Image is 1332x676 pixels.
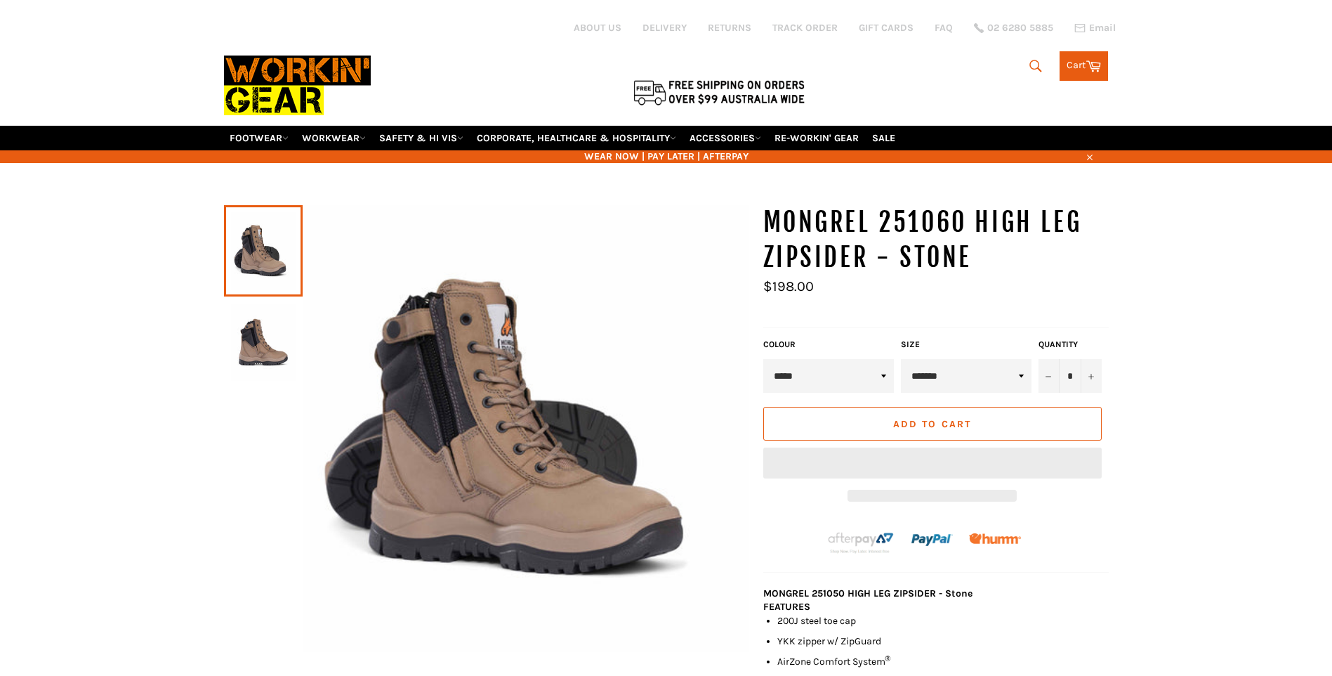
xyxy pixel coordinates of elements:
label: Size [901,339,1031,351]
li: YKK zipper w/ ZipGuard [777,635,1109,648]
a: ACCESSORIES [684,126,767,150]
span: WEAR NOW | PAY LATER | AFTERPAY [224,150,1109,163]
button: Increase item quantity by one [1081,359,1102,393]
sup: ® [885,654,891,663]
label: COLOUR [763,339,894,351]
a: Cart [1060,51,1108,81]
span: 02 6280 5885 [987,23,1053,33]
a: SAFETY & HI VIS [374,126,469,150]
li: AirZone Comfort System [777,655,1109,668]
span: Email [1089,23,1116,33]
img: Afterpay-Logo-on-dark-bg_large.png [826,531,895,554]
a: TRACK ORDER [772,21,838,34]
b: MONGREL 251050 HIGH LEG ZIPSIDER - Stone [763,587,972,599]
a: SALE [866,126,901,150]
a: 02 6280 5885 [974,23,1053,33]
button: Reduce item quantity by one [1038,359,1060,393]
span: Add to Cart [893,418,971,430]
h1: MONGREL 251060 HIGH LEG ZIPSIDER - Stone [763,205,1109,275]
span: $198.00 [763,278,814,294]
b: FEATURES [763,601,810,613]
a: CORPORATE, HEALTHCARE & HOSPITALITY [471,126,682,150]
a: RE-WORKIN' GEAR [769,126,864,150]
a: DELIVERY [642,21,687,34]
a: ABOUT US [574,21,621,34]
a: WORKWEAR [296,126,371,150]
img: Workin Gear leaders in Workwear, Safety Boots, PPE, Uniforms. Australia's No.1 in Workwear [224,46,371,125]
a: RETURNS [708,21,751,34]
img: Flat $9.95 shipping Australia wide [631,77,807,107]
label: Quantity [1038,339,1102,351]
a: FAQ [935,21,953,34]
img: MONGREL 251060 HIGH LEG ZIPSIDER - Stone - Workin' Gear [231,304,296,381]
img: Humm_core_logo_RGB-01_300x60px_small_195d8312-4386-4de7-b182-0ef9b6303a37.png [969,533,1021,544]
a: Email [1074,22,1116,34]
li: 200J steel toe cap [777,614,1109,628]
img: paypal.png [911,519,953,561]
button: Add to Cart [763,407,1102,441]
a: FOOTWEAR [224,126,294,150]
a: GIFT CARDS [859,21,914,34]
img: MONGREL 251060 HIGH LEG ZIPSIDER - Stone - Workin' Gear [303,205,749,652]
